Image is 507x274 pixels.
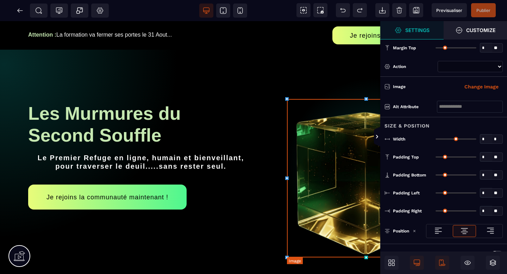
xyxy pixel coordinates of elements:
span: Previsualiser [436,8,462,13]
span: Open Blocks [384,256,399,270]
img: loading [413,229,416,233]
span: Padding Right [393,208,422,214]
text: La formation va fermer ses portes le 31 Aout... [28,9,332,19]
span: SEO [35,7,42,14]
div: Image [393,83,448,90]
span: Popup [76,7,83,14]
span: Padding Bottom [393,172,426,178]
div: Alt attribute [393,103,437,110]
div: Size & Position [380,117,507,130]
span: Desktop Only [410,256,424,270]
span: Setting Body [96,7,104,14]
img: loading [434,226,443,235]
button: Je rejoins la communauté maintenant ! [28,163,187,188]
span: Settings [380,21,444,39]
span: Padding Top [393,154,419,160]
span: Width [393,136,405,142]
span: View components [296,3,311,17]
span: Margin Top [393,45,416,51]
h1: Les Murmures du Second Souffle [28,78,254,129]
button: Je rejoins la formation maintenant ! [332,5,479,23]
span: Open Layers [486,256,500,270]
span: Mobile Only [435,256,449,270]
span: Hide/Show Block [461,256,475,270]
span: Preview [432,3,467,17]
img: 58ea2dc77b4ac24cb060f214351710eb_Cube.png [287,78,445,236]
div: Action [393,63,435,70]
span: Open Style Manager [444,21,507,39]
span: Padding Left [393,190,420,196]
p: Position [384,228,409,235]
strong: Settings [405,27,430,33]
img: loading [486,226,495,235]
button: Change Image [460,81,503,92]
span: Screenshot [313,3,327,17]
span: Tracking [56,7,63,14]
p: Border [384,250,407,258]
span: Attention : [28,11,56,17]
strong: Customize [466,27,495,33]
span: Publier [476,8,490,13]
img: loading [460,227,469,235]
